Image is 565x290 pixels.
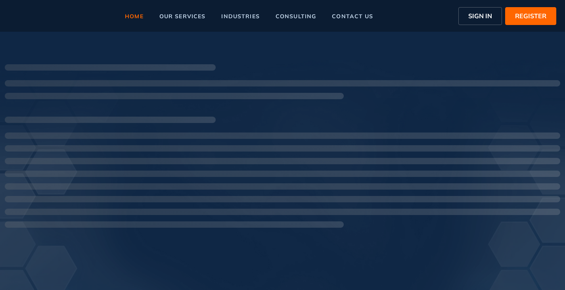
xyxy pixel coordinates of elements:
[468,11,492,21] span: SIGN IN
[159,13,206,19] span: our services
[125,13,144,19] span: home
[221,13,259,19] span: industries
[276,13,316,19] span: consulting
[505,7,556,25] button: REGISTER
[332,13,373,19] span: contact us
[458,7,502,25] button: SIGN IN
[515,11,546,21] span: REGISTER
